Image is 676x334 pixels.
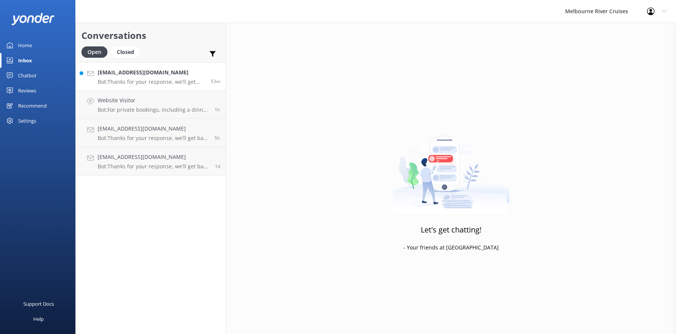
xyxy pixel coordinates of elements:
[23,296,54,311] div: Support Docs
[81,46,107,58] div: Open
[98,163,209,170] p: Bot: Thanks for your response, we'll get back to you as soon as we can during opening hours.
[393,120,509,214] img: artwork of a man stealing a conversation from at giant smartphone
[215,163,220,169] span: Oct 08 2025 04:22pm (UTC +11:00) Australia/Sydney
[18,38,32,53] div: Home
[76,91,226,119] a: Website VisitorBot:For private bookings, including a dinner cruise for around 40 guests, you can ...
[403,243,499,252] p: - Your friends at [GEOGRAPHIC_DATA]
[81,48,111,56] a: Open
[98,78,205,85] p: Bot: Thanks for your response, we'll get back to you as soon as we can during opening hours.
[215,135,220,141] span: Oct 10 2025 07:48am (UTC +11:00) Australia/Sydney
[98,106,209,113] p: Bot: For private bookings, including a dinner cruise for around 40 guests, you can explore option...
[98,125,209,133] h4: [EMAIL_ADDRESS][DOMAIN_NAME]
[111,48,144,56] a: Closed
[81,28,220,43] h2: Conversations
[18,98,47,113] div: Recommend
[98,96,209,105] h4: Website Visitor
[211,78,220,85] span: Oct 10 2025 12:42pm (UTC +11:00) Australia/Sydney
[98,135,209,142] p: Bot: Thanks for your response, we'll get back to you as soon as we can during opening hours.
[215,106,220,113] span: Oct 10 2025 12:18pm (UTC +11:00) Australia/Sydney
[421,224,481,236] h3: Let's get chatting!
[98,68,205,77] h4: [EMAIL_ADDRESS][DOMAIN_NAME]
[11,13,55,25] img: yonder-white-logo.png
[33,311,44,326] div: Help
[76,62,226,91] a: [EMAIL_ADDRESS][DOMAIN_NAME]Bot:Thanks for your response, we'll get back to you as soon as we can...
[18,68,37,83] div: Chatbot
[111,46,140,58] div: Closed
[18,53,32,68] div: Inbox
[18,113,36,128] div: Settings
[76,147,226,175] a: [EMAIL_ADDRESS][DOMAIN_NAME]Bot:Thanks for your response, we'll get back to you as soon as we can...
[98,153,209,161] h4: [EMAIL_ADDRESS][DOMAIN_NAME]
[76,119,226,147] a: [EMAIL_ADDRESS][DOMAIN_NAME]Bot:Thanks for your response, we'll get back to you as soon as we can...
[18,83,36,98] div: Reviews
